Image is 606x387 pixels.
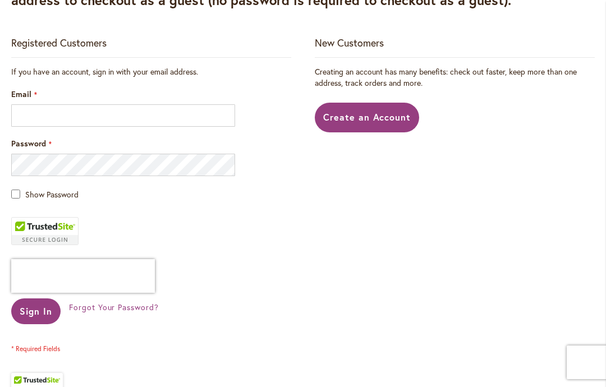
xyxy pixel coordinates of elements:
[315,66,595,89] p: Creating an account has many benefits: check out faster, keep more than one address, track orders...
[11,138,46,149] span: Password
[11,298,61,324] button: Sign In
[323,111,411,123] span: Create an Account
[11,259,155,293] iframe: reCAPTCHA
[20,305,52,317] span: Sign In
[315,103,420,132] a: Create an Account
[11,89,31,99] span: Email
[8,347,40,379] iframe: Launch Accessibility Center
[11,217,79,245] div: TrustedSite Certified
[315,36,384,49] strong: New Customers
[11,36,107,49] strong: Registered Customers
[25,189,79,200] span: Show Password
[11,66,291,77] div: If you have an account, sign in with your email address.
[69,302,159,313] a: Forgot Your Password?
